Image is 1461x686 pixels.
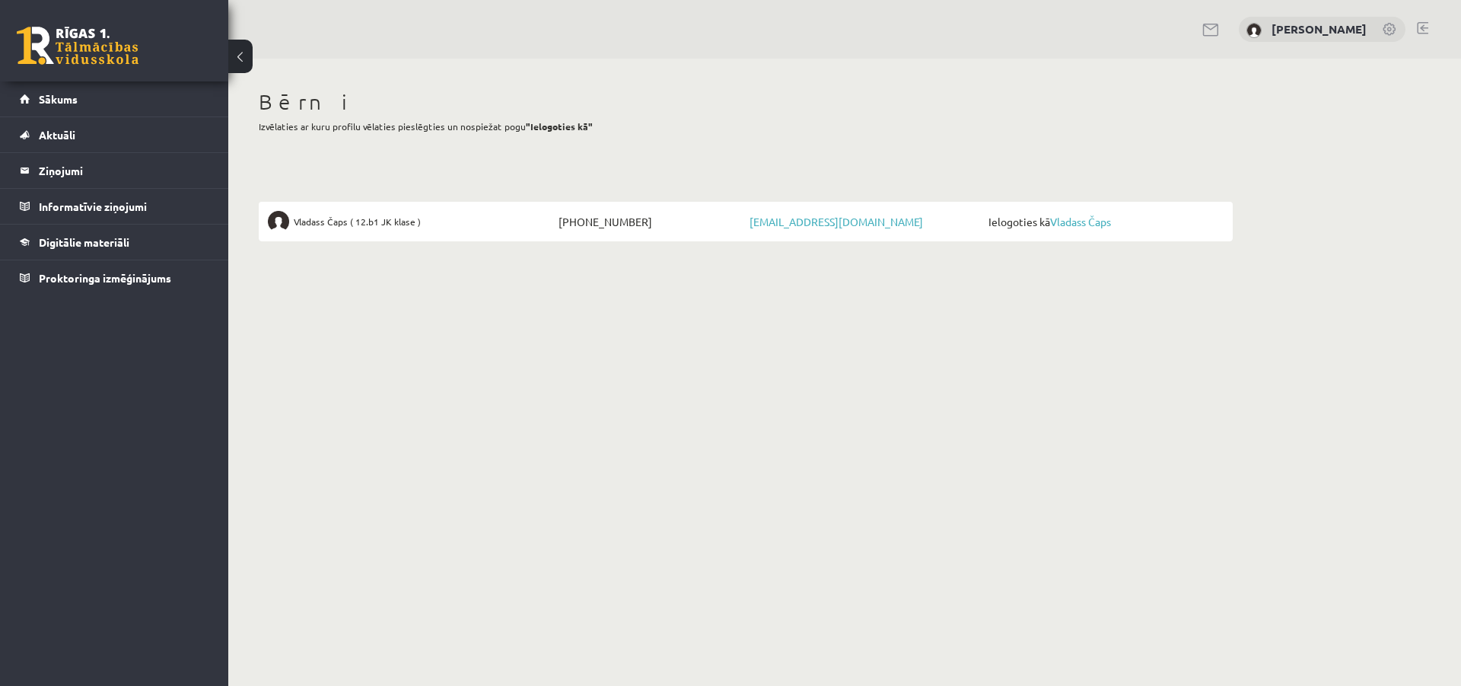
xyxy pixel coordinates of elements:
a: Informatīvie ziņojumi [20,189,209,224]
a: Sākums [20,81,209,116]
img: Vladass Čaps [268,211,289,232]
span: [PHONE_NUMBER] [555,211,746,232]
span: Vladass Čaps ( 12.b1 JK klase ) [294,211,421,232]
a: Ziņojumi [20,153,209,188]
a: Rīgas 1. Tālmācības vidusskola [17,27,138,65]
a: Proktoringa izmēģinājums [20,260,209,295]
p: Izvēlaties ar kuru profilu vēlaties pieslēgties un nospiežat pogu [259,120,1233,133]
b: "Ielogoties kā" [526,120,593,132]
span: Proktoringa izmēģinājums [39,271,171,285]
span: Ielogoties kā [985,211,1224,232]
a: [EMAIL_ADDRESS][DOMAIN_NAME] [750,215,923,228]
span: Sākums [39,92,78,106]
legend: Ziņojumi [39,153,209,188]
a: Digitālie materiāli [20,225,209,260]
a: Aktuāli [20,117,209,152]
h1: Bērni [259,89,1233,115]
legend: Informatīvie ziņojumi [39,189,209,224]
a: Vladass Čaps [1050,215,1111,228]
a: [PERSON_NAME] [1272,21,1367,37]
span: Digitālie materiāli [39,235,129,249]
img: Jūlija Čapa [1246,23,1262,38]
span: Aktuāli [39,128,75,142]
